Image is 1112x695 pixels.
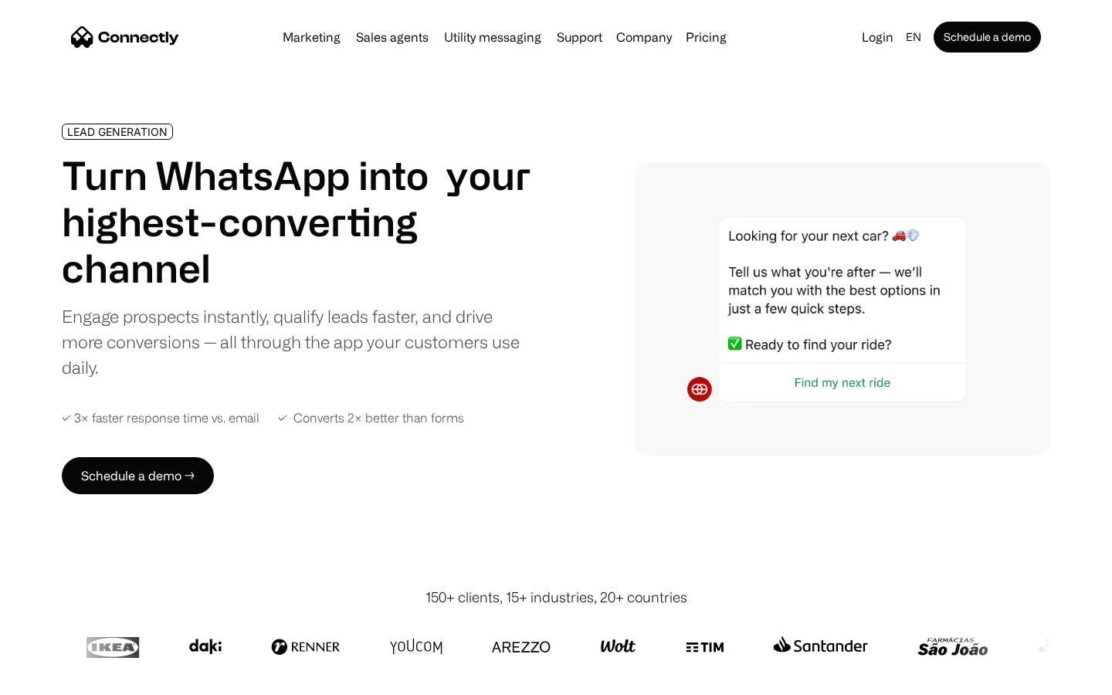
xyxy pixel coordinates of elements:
[350,31,435,43] a: Sales agents
[67,126,168,137] div: LEAD GENERATION
[62,152,531,291] h1: Turn WhatsApp into your highest-converting channel
[62,303,531,380] div: Engage prospects instantly, qualify leads faster, and drive more conversions — all through the ap...
[62,457,214,494] a: Schedule a demo →
[934,22,1041,53] a: Schedule a demo
[31,668,93,690] ul: Language list
[438,31,548,43] a: Utility messaging
[551,31,609,43] a: Support
[425,587,687,608] div: 150+ clients, 15+ industries, 20+ countries
[906,26,921,48] div: en
[276,31,347,43] a: Marketing
[62,411,259,425] div: ✓ 3× faster response time vs. email
[616,26,672,48] div: Company
[278,411,464,425] div: ✓ Converts 2× better than forms
[15,666,93,690] aside: Language selected: English
[856,26,900,48] a: Login
[680,31,733,43] a: Pricing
